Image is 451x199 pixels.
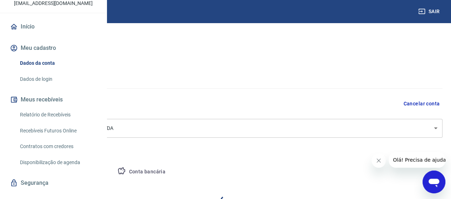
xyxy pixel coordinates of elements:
a: Disponibilização de agenda [17,155,98,170]
button: Sair [417,5,442,18]
button: Meus recebíveis [9,92,98,108]
a: Dados da conta [17,56,98,70]
a: Relatório de Recebíveis [17,108,98,122]
h5: Dados cadastrais [11,66,442,77]
button: Meu cadastro [9,40,98,56]
span: Olá! Precisa de ajuda? [4,5,60,11]
iframe: Mensagem da empresa [389,152,445,168]
a: Recebíveis Futuros Online [17,124,98,138]
iframe: Fechar mensagem [371,153,386,168]
iframe: Botão para abrir a janela de mensagens [422,171,445,193]
a: Início [9,19,98,35]
button: Conta bancária [112,163,171,180]
a: Dados de login [17,72,98,87]
button: Cancelar conta [400,97,442,110]
a: Contratos com credores [17,139,98,154]
a: Segurança [9,175,98,191]
div: HRW REPRESENTACOES COMERCIAIS LTDA [11,119,442,138]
